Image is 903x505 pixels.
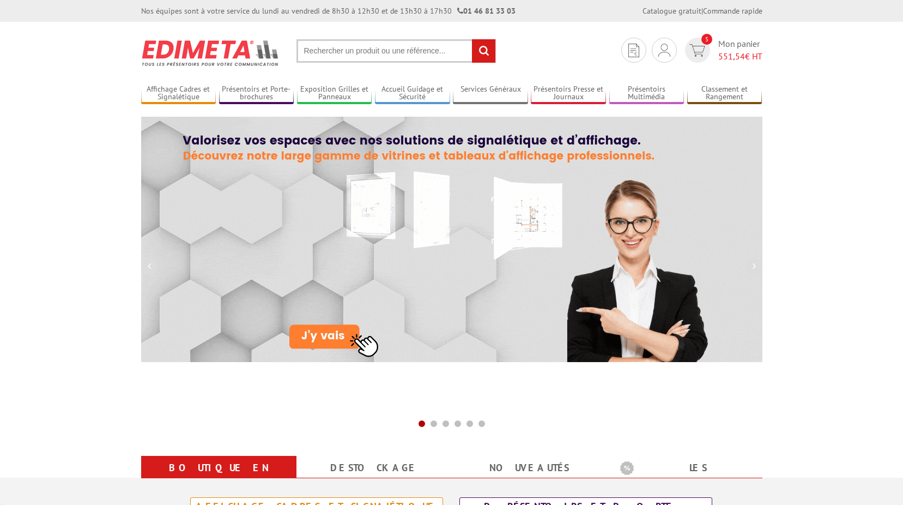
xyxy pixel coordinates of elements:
img: devis rapide [689,44,705,57]
input: rechercher [472,39,495,63]
div: Nos équipes sont à votre service du lundi au vendredi de 8h30 à 12h30 et de 13h30 à 17h30 [141,5,516,16]
img: Présentoir, panneau, stand - Edimeta - PLV, affichage, mobilier bureau, entreprise [141,33,280,73]
span: € HT [718,50,762,63]
img: devis rapide [628,44,639,57]
a: Présentoirs Multimédia [609,85,684,103]
img: devis rapide [658,44,670,57]
a: Présentoirs Presse et Journaux [531,85,606,103]
a: Commande rapide [703,6,762,16]
a: Affichage Cadres et Signalétique [141,85,216,103]
a: devis rapide 5 Mon panier 551,54€ HT [682,38,762,63]
a: Les promotions [620,458,749,497]
a: Classement et Rangement [687,85,762,103]
a: Destockage [310,458,439,478]
strong: 01 46 81 33 03 [457,6,516,16]
a: Accueil Guidage et Sécurité [375,85,450,103]
div: | [643,5,762,16]
a: Exposition Grilles et Panneaux [297,85,372,103]
a: Services Généraux [453,85,528,103]
a: Catalogue gratuit [643,6,701,16]
input: Rechercher un produit ou une référence... [296,39,496,63]
b: Les promotions [620,458,756,480]
span: 551,54 [718,51,745,62]
a: Présentoirs et Porte-brochures [219,85,294,103]
a: nouveautés [465,458,594,478]
a: Boutique en ligne [154,458,283,497]
span: 5 [701,34,712,45]
span: Mon panier [718,38,762,63]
